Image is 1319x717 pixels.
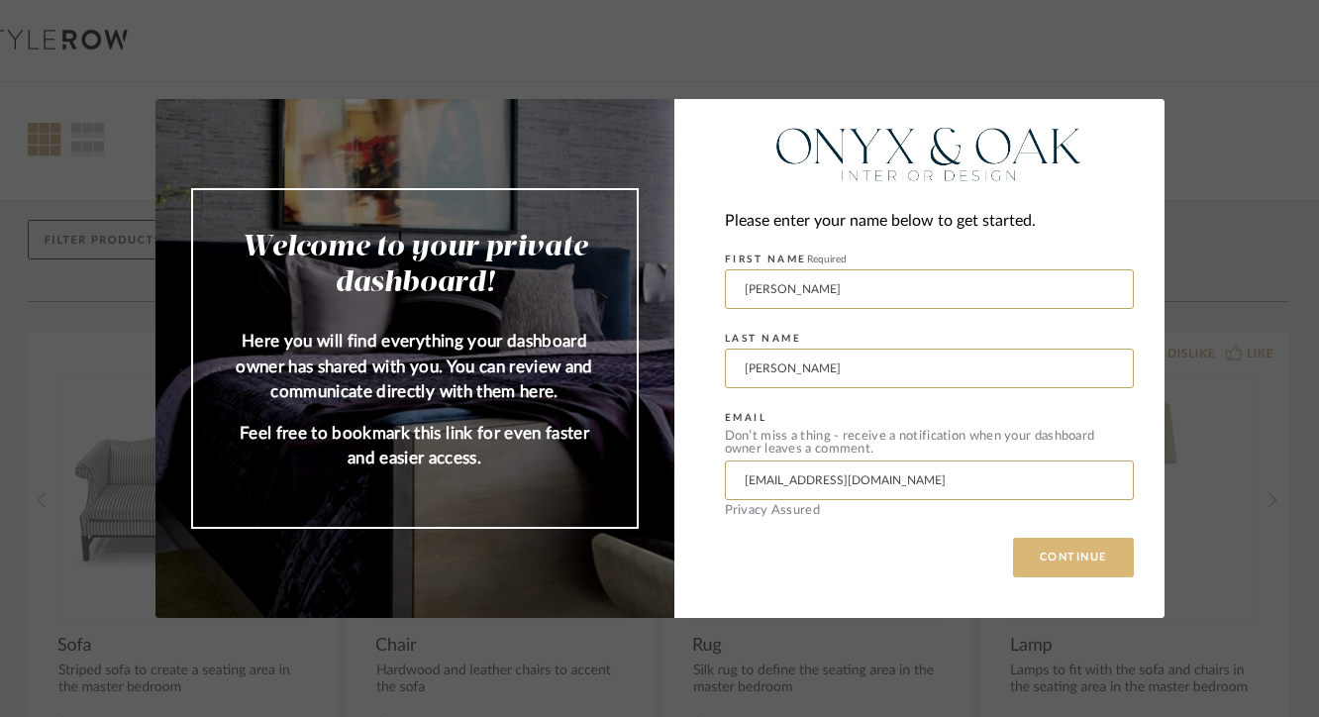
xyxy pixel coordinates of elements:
[725,412,767,424] label: EMAIL
[725,269,1134,309] input: Enter First Name
[1013,538,1134,577] button: CONTINUE
[233,230,597,301] h2: Welcome to your private dashboard!
[725,504,1134,517] div: Privacy Assured
[725,349,1134,388] input: Enter Last Name
[233,421,597,471] p: Feel free to bookmark this link for even faster and easier access.
[725,333,802,345] label: LAST NAME
[725,430,1134,456] div: Don’t miss a thing - receive a notification when your dashboard owner leaves a comment.
[233,329,597,405] p: Here you will find everything your dashboard owner has shared with you. You can review and commun...
[725,254,847,265] label: FIRST NAME
[725,208,1134,235] div: Please enter your name below to get started.
[807,255,847,264] span: Required
[725,461,1134,500] input: Enter Email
